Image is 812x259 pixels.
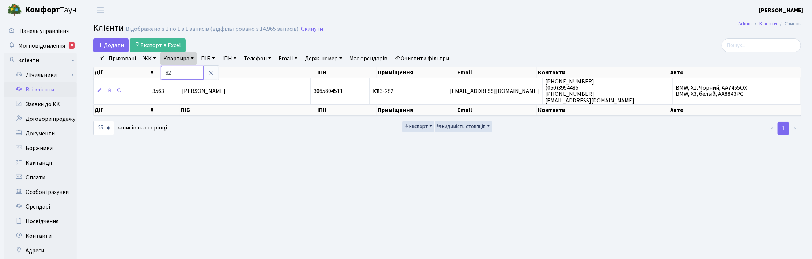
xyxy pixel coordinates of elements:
[93,22,124,34] span: Клієнти
[546,78,635,104] span: [PHONE_NUMBER] (050)3994485 [PHONE_NUMBER] [EMAIL_ADDRESS][DOMAIN_NAME]
[302,52,345,65] a: Держ. номер
[435,121,492,132] button: Видимість стовпців
[669,67,801,78] th: Авто
[537,105,670,116] th: Контакти
[4,97,77,112] a: Заявки до КК
[126,26,300,33] div: Відображено з 1 по 1 з 1 записів (відфільтровано з 14,965 записів).
[140,52,159,65] a: ЖК
[4,24,77,38] a: Панель управління
[373,87,394,95] span: 3-282
[25,4,77,16] span: Таун
[759,20,777,27] a: Клієнти
[456,105,537,116] th: Email
[4,126,77,141] a: Документи
[4,185,77,199] a: Особові рахунки
[4,141,77,155] a: Боржники
[4,243,77,258] a: Адреси
[316,105,377,116] th: ІПН
[738,20,752,27] a: Admin
[727,16,812,31] nav: breadcrumb
[241,52,274,65] a: Телефон
[69,42,75,49] div: 8
[778,122,789,135] a: 1
[25,4,60,16] b: Комфорт
[93,38,129,52] a: Додати
[722,38,801,52] input: Пошук...
[4,53,77,68] a: Клієнти
[180,105,317,116] th: ПІБ
[219,52,239,65] a: ІПН
[106,52,139,65] a: Приховані
[314,87,343,95] span: 3065804511
[91,4,110,16] button: Переключити навігацію
[4,155,77,170] a: Квитанції
[130,38,186,52] a: Експорт в Excel
[98,41,124,49] span: Додати
[450,87,539,95] span: [EMAIL_ADDRESS][DOMAIN_NAME]
[301,26,323,33] a: Скинути
[8,68,77,82] a: Лічильники
[198,52,218,65] a: ПІБ
[347,52,391,65] a: Має орендарів
[152,87,164,95] span: 3563
[437,123,486,130] span: Видимість стовпців
[404,123,428,130] span: Експорт
[180,67,317,78] th: ПІБ
[160,52,197,65] a: Квартира
[777,20,801,28] li: Список
[402,121,434,132] button: Експорт
[4,199,77,214] a: Орендарі
[4,214,77,229] a: Посвідчення
[4,112,77,126] a: Договори продажу
[7,3,22,18] img: logo.png
[4,82,77,97] a: Всі клієнти
[4,38,77,53] a: Мої повідомлення8
[4,229,77,243] a: Контакти
[93,121,167,135] label: записів на сторінці
[392,52,452,65] a: Очистити фільтри
[149,105,180,116] th: #
[4,170,77,185] a: Оплати
[456,67,537,78] th: Email
[373,87,380,95] b: КТ
[316,67,377,78] th: ІПН
[94,67,149,78] th: Дії
[377,105,456,116] th: Приміщення
[18,42,65,50] span: Мої повідомлення
[759,6,803,14] b: [PERSON_NAME]
[276,52,300,65] a: Email
[537,67,670,78] th: Контакти
[182,87,226,95] span: [PERSON_NAME]
[759,6,803,15] a: [PERSON_NAME]
[676,84,747,98] span: BMW, X1, Чорний, AA7455OX BMW, X3, белый, АА8843РС
[669,105,801,116] th: Авто
[94,105,149,116] th: Дії
[19,27,69,35] span: Панель управління
[93,121,114,135] select: записів на сторінці
[149,67,180,78] th: #
[377,67,456,78] th: Приміщення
